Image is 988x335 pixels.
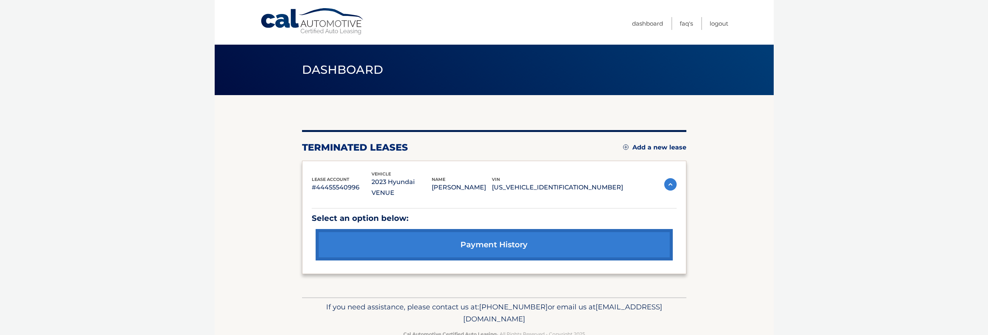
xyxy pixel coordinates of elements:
a: FAQ's [680,17,693,30]
span: name [432,177,445,182]
a: payment history [316,229,673,260]
img: add.svg [623,144,629,150]
a: Cal Automotive [260,8,365,35]
a: Add a new lease [623,144,686,151]
span: vin [492,177,500,182]
p: If you need assistance, please contact us at: or email us at [307,301,681,326]
p: Select an option below: [312,212,677,225]
p: #44455540996 [312,182,372,193]
span: lease account [312,177,349,182]
a: Logout [710,17,728,30]
span: Dashboard [302,62,384,77]
h2: terminated leases [302,142,408,153]
p: [US_VEHICLE_IDENTIFICATION_NUMBER] [492,182,623,193]
a: Dashboard [632,17,663,30]
span: [PHONE_NUMBER] [479,302,548,311]
p: [PERSON_NAME] [432,182,492,193]
span: vehicle [372,171,391,177]
p: 2023 Hyundai VENUE [372,177,432,198]
img: accordion-active.svg [664,178,677,191]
